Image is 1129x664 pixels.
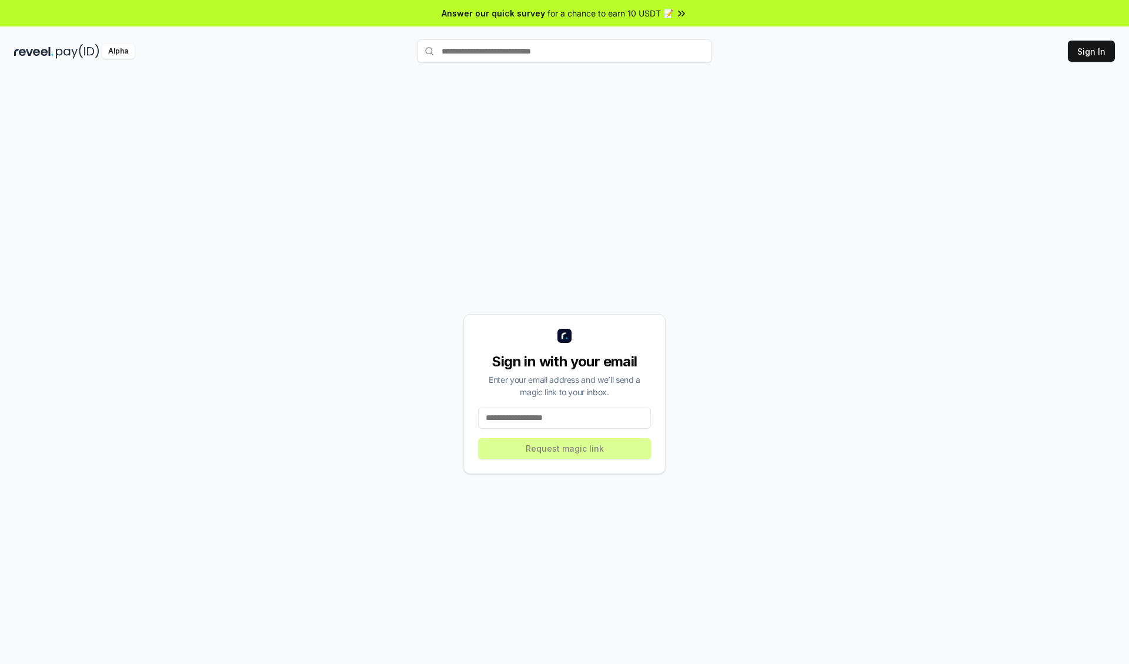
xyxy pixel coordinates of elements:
div: Alpha [102,44,135,59]
div: Sign in with your email [478,352,651,371]
button: Sign In [1068,41,1115,62]
img: pay_id [56,44,99,59]
img: reveel_dark [14,44,54,59]
div: Enter your email address and we’ll send a magic link to your inbox. [478,373,651,398]
span: Answer our quick survey [442,7,545,19]
span: for a chance to earn 10 USDT 📝 [547,7,673,19]
img: logo_small [557,329,572,343]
